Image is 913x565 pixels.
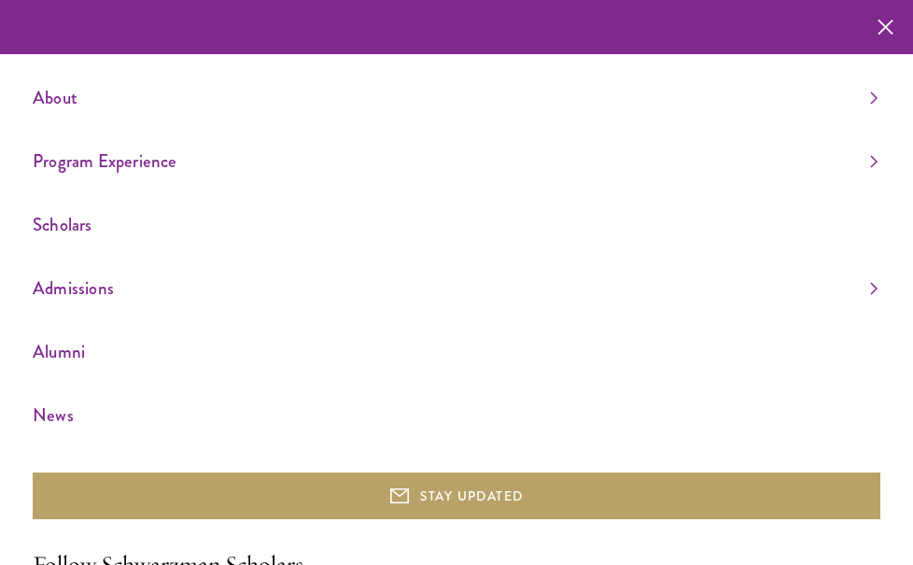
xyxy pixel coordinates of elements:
[33,209,878,240] a: Scholars
[33,146,878,177] a: Program Experience
[33,473,880,519] button: STAY UPDATED
[33,400,878,431] a: News
[33,336,878,367] a: Alumni
[33,273,878,304] a: Admissions
[33,82,878,113] a: About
